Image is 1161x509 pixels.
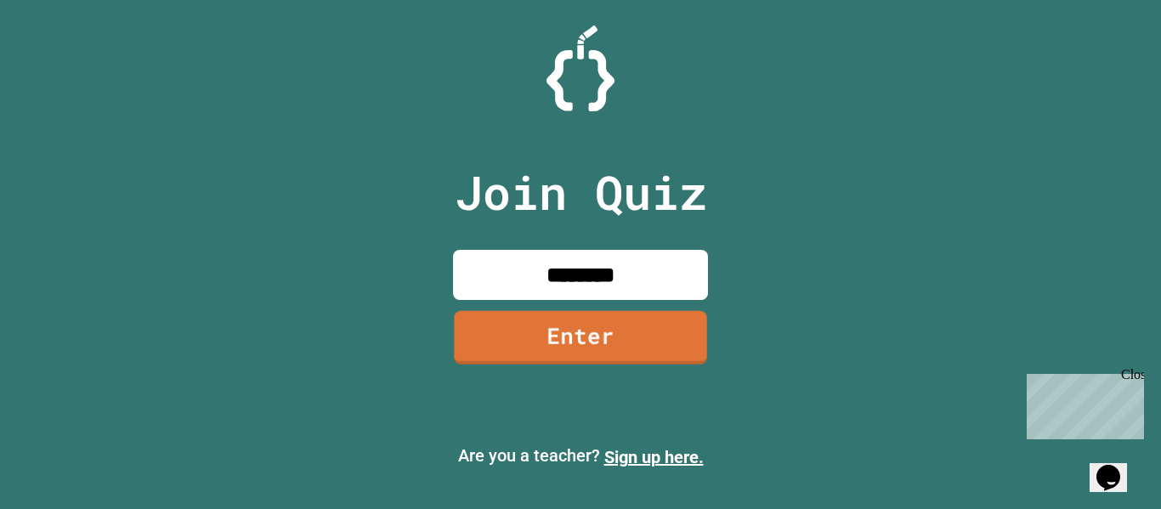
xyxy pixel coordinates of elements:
[454,311,706,365] a: Enter
[1090,441,1144,492] iframe: chat widget
[547,25,614,111] img: Logo.svg
[455,157,707,228] p: Join Quiz
[1020,367,1144,439] iframe: chat widget
[14,443,1147,470] p: Are you a teacher?
[604,447,704,467] a: Sign up here.
[7,7,117,108] div: Chat with us now!Close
